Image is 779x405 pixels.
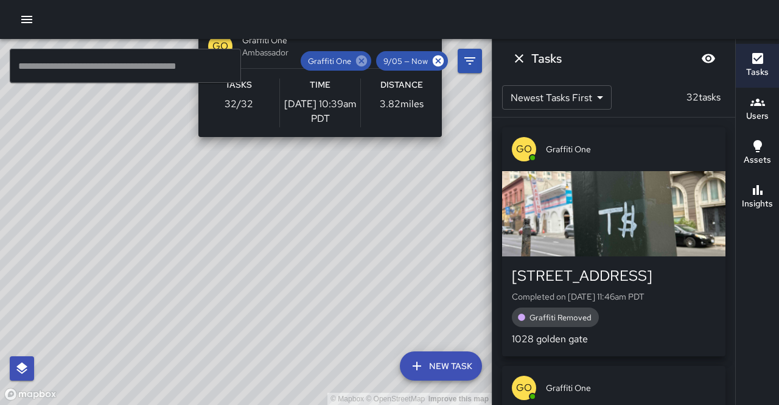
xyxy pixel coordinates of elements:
span: 9/05 — Now [376,56,435,66]
div: 9/05 — Now [376,51,448,71]
p: Completed on [DATE] 11:46am PDT [512,291,716,303]
p: 32 / 32 [225,97,253,111]
span: Graffiti One [242,34,432,46]
div: Graffiti One [301,51,371,71]
p: 32 tasks [682,90,725,105]
h6: Tasks [531,49,562,68]
button: Users [736,88,779,132]
h6: Time [310,79,330,92]
span: Ambassador [242,46,432,58]
p: GO [516,142,532,157]
button: Blur [696,46,721,71]
h6: Assets [744,153,771,167]
h6: Tasks [746,66,769,79]
p: GO [516,381,532,395]
h6: Insights [742,197,773,211]
p: [DATE] 10:39am PDT [280,97,361,126]
button: Assets [736,132,779,175]
button: Filters [458,49,482,73]
h6: Tasks [225,79,252,92]
span: Graffiti Removed [522,312,599,323]
span: Graffiti One [546,143,716,155]
p: GO [212,39,228,54]
button: New Task [400,351,482,381]
button: GOGraffiti One[STREET_ADDRESS]Completed on [DATE] 11:46am PDTGraffiti Removed1028 golden gate [502,127,725,356]
h6: Distance [380,79,423,92]
span: Graffiti One [301,56,358,66]
p: 3.82 miles [380,97,424,111]
h6: Users [746,110,769,123]
button: GOGraffiti OneAmbassadorTasks32/32Time[DATE] 10:39am PDTDistance3.82miles [198,24,442,137]
p: 1028 golden gate [512,332,716,347]
button: Insights [736,175,779,219]
div: Newest Tasks First [502,85,612,110]
button: Tasks [736,44,779,88]
span: Graffiti One [546,382,716,394]
button: Dismiss [507,46,531,71]
div: [STREET_ADDRESS] [512,266,716,286]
